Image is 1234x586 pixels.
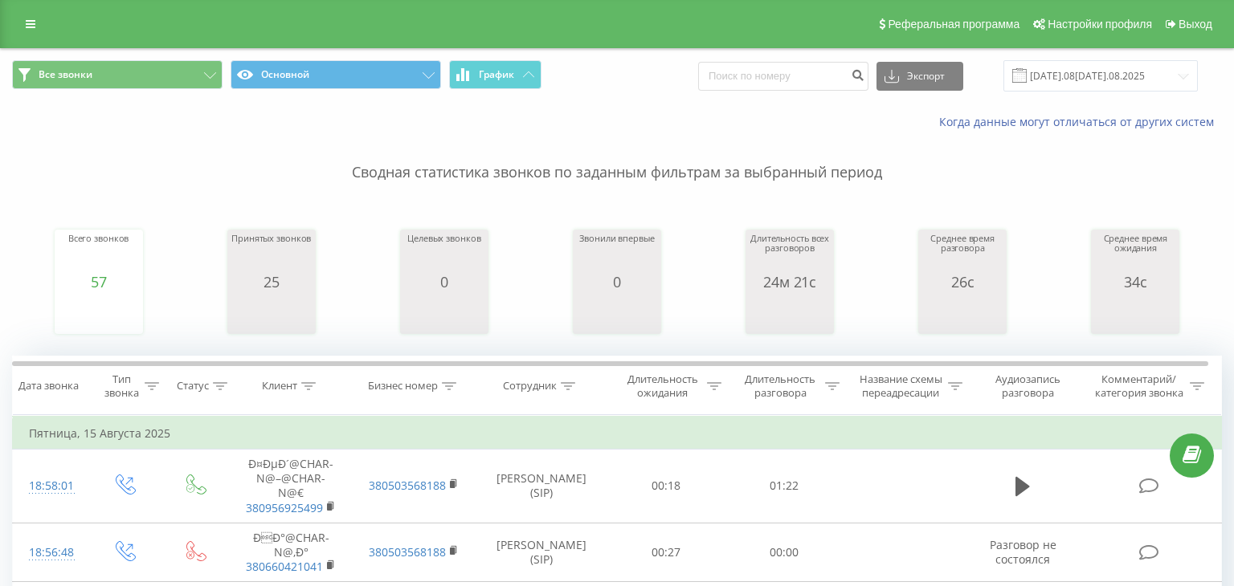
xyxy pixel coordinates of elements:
[740,372,821,400] div: Длительность разговора
[725,450,844,523] td: 01:22
[1179,18,1212,31] span: Выход
[475,523,607,582] td: [PERSON_NAME] (SIP)
[922,234,1003,274] div: Среднее время разговора
[18,380,79,393] div: Дата звонка
[369,544,446,560] a: 380503568188
[876,62,963,91] button: Экспорт
[246,500,323,515] a: 380956925499
[231,234,311,274] div: Принятых звонков
[231,274,311,290] div: 25
[750,234,830,274] div: Длительность всех разговоров
[12,60,223,89] button: Все звонки
[1092,372,1186,400] div: Комментарий/категория звонка
[607,523,725,582] td: 00:27
[230,450,353,523] td: Ð¤ÐµÐ´@CHAR-N@–@CHAR-N@€
[262,380,297,393] div: Клиент
[369,478,446,493] a: 380503568188
[231,60,441,89] button: Основной
[102,372,141,400] div: Тип звонка
[407,274,480,290] div: 0
[579,274,654,290] div: 0
[246,559,323,574] a: 380660421041
[230,523,353,582] td: ÐÐ°@CHAR-N@‚Ð°
[858,372,944,400] div: Название схемы переадресации
[68,234,129,274] div: Всего звонков
[1095,274,1175,290] div: 34с
[1095,234,1175,274] div: Среднее время ожидания
[922,274,1003,290] div: 26с
[12,130,1222,183] p: Сводная статистика звонков по заданным фильтрам за выбранный период
[475,450,607,523] td: [PERSON_NAME] (SIP)
[29,470,72,502] div: 18:58:01
[622,372,703,400] div: Длительность ожидания
[1048,18,1152,31] span: Настройки профиля
[13,417,1222,450] td: Пятница, 15 Августа 2025
[368,380,438,393] div: Бизнес номер
[177,380,209,393] div: Статус
[449,60,541,89] button: График
[407,234,480,274] div: Целевых звонков
[68,274,129,290] div: 57
[750,274,830,290] div: 24м 21с
[981,372,1076,400] div: Аудиозапись разговора
[29,537,72,568] div: 18:56:48
[479,69,514,80] span: График
[888,18,1019,31] span: Реферальная программа
[939,114,1222,129] a: Когда данные могут отличаться от других систем
[990,537,1056,567] span: Разговор не состоялся
[725,523,844,582] td: 00:00
[39,68,92,81] span: Все звонки
[503,380,557,393] div: Сотрудник
[607,450,725,523] td: 00:18
[579,234,654,274] div: Звонили впервые
[698,62,868,91] input: Поиск по номеру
